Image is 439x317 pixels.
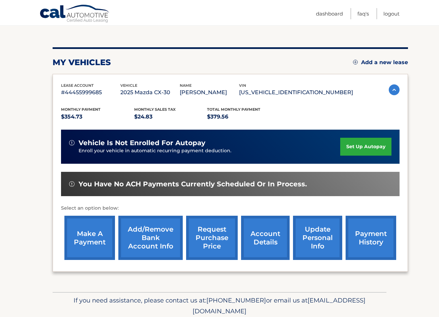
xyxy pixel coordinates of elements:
[207,112,280,122] p: $379.56
[61,204,400,212] p: Select an option below:
[134,112,207,122] p: $24.83
[61,88,120,97] p: #44455999685
[340,138,391,156] a: set up autopay
[120,83,137,88] span: vehicle
[57,295,382,317] p: If you need assistance, please contact us at: or email us at
[239,88,353,97] p: [US_VEHICLE_IDENTIFICATION_NUMBER]
[193,296,365,315] span: [EMAIL_ADDRESS][DOMAIN_NAME]
[239,83,246,88] span: vin
[79,180,307,188] span: You have no ACH payments currently scheduled or in process.
[118,216,183,260] a: Add/Remove bank account info
[241,216,290,260] a: account details
[353,59,408,66] a: Add a new lease
[53,57,111,68] h2: my vehicles
[346,216,396,260] a: payment history
[61,112,134,122] p: $354.73
[180,83,192,88] span: name
[61,83,94,88] span: lease account
[389,84,400,95] img: accordion-active.svg
[353,60,358,64] img: add.svg
[39,4,110,24] a: Cal Automotive
[186,216,238,260] a: request purchase price
[206,296,266,304] span: [PHONE_NUMBER]
[134,107,176,112] span: Monthly sales Tax
[69,140,75,146] img: alert-white.svg
[180,88,239,97] p: [PERSON_NAME]
[61,107,100,112] span: Monthly Payment
[383,8,400,19] a: Logout
[64,216,115,260] a: make a payment
[120,88,180,97] p: 2025 Mazda CX-30
[207,107,260,112] span: Total Monthly Payment
[79,147,340,155] p: Enroll your vehicle in automatic recurring payment deduction.
[79,139,205,147] span: vehicle is not enrolled for autopay
[357,8,369,19] a: FAQ's
[293,216,342,260] a: update personal info
[69,181,75,187] img: alert-white.svg
[316,8,343,19] a: Dashboard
